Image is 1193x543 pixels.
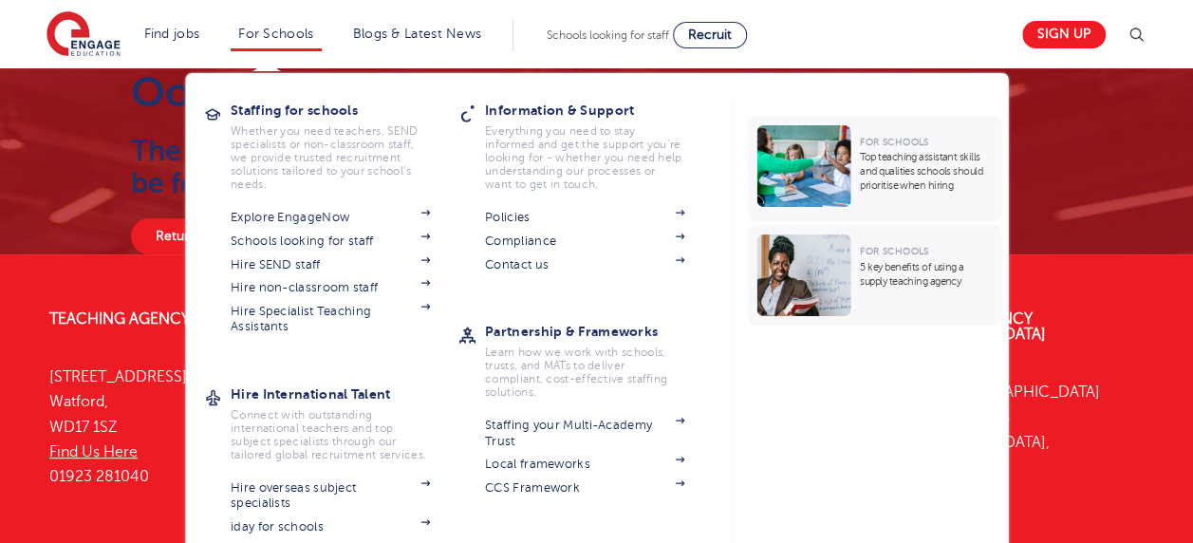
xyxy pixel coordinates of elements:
a: Compliance [485,234,684,249]
a: Hire overseas subject specialists [231,480,430,512]
a: Find Us Here [49,443,138,460]
a: iday for schools [231,519,430,534]
p: Whether you need teachers, SEND specialists or non-classroom staff, we provide trusted recruitmen... [231,124,430,191]
a: Explore EngageNow [231,210,430,225]
a: Return To Home [131,218,283,254]
p: Top teaching assistant skills and qualities schools should prioritise when hiring [860,150,992,193]
p: Everything you need to stay informed and get the support you’re looking for - whether you need he... [485,124,684,191]
a: Recruit [673,22,747,48]
h3: Information & Support [485,97,713,123]
a: Policies [485,210,684,225]
a: Partnership & FrameworksLearn how we work with schools, trusts, and MATs to deliver compliant, co... [485,318,713,399]
a: Hire non-classroom staff [231,280,430,295]
span: For Schools [860,137,928,147]
a: For SchoolsTop teaching assistant skills and qualities schools should prioritise when hiring [747,116,1006,221]
p: Connect with outstanding international teachers and top subject specialists through our tailored ... [231,408,430,461]
h2: The page you were looking for could not be found. [131,135,679,199]
a: Find jobs [144,27,200,41]
a: Local frameworks [485,457,684,472]
h3: Partnership & Frameworks [485,318,713,345]
h3: Staffing for schools [231,97,458,123]
a: Hire Specialist Teaching Assistants [231,304,430,335]
a: For Schools [238,27,313,41]
a: Staffing for schoolsWhether you need teachers, SEND specialists or non-classroom staff, we provid... [231,97,458,191]
span: Schools looking for staff [547,28,669,42]
a: Staffing your Multi-Academy Trust [485,418,684,449]
a: Information & SupportEverything you need to stay informed and get the support you’re looking for ... [485,97,713,191]
h3: Hire International Talent [231,381,458,407]
span: For Schools [860,246,928,256]
p: 5 key benefits of using a supply teaching agency [860,260,992,289]
a: Hire International TalentConnect with outstanding international teachers and top subject speciali... [231,381,458,461]
p: [STREET_ADDRESS] Watford, WD17 1SZ 01923 281040 [49,365,302,489]
p: Learn how we work with schools, trusts, and MATs to deliver compliant, cost-effective staffing so... [485,346,684,399]
a: CCS Framework [485,480,684,496]
img: Engage Education [47,11,121,59]
a: Schools looking for staff [231,234,430,249]
a: Teaching Agency Watford [49,310,266,328]
h1: Oops! [131,68,679,116]
a: Hire SEND staff [231,257,430,272]
a: Contact us [485,257,684,272]
span: Recruit [688,28,732,42]
a: Sign up [1022,21,1106,48]
p: Floor 1, [GEOGRAPHIC_DATA] 155-157 Minories [GEOGRAPHIC_DATA], EC3N 1LJ 0333 150 8020 [891,380,1144,530]
a: Blogs & Latest News [353,27,482,41]
a: For Schools5 key benefits of using a supply teaching agency [747,225,1006,326]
